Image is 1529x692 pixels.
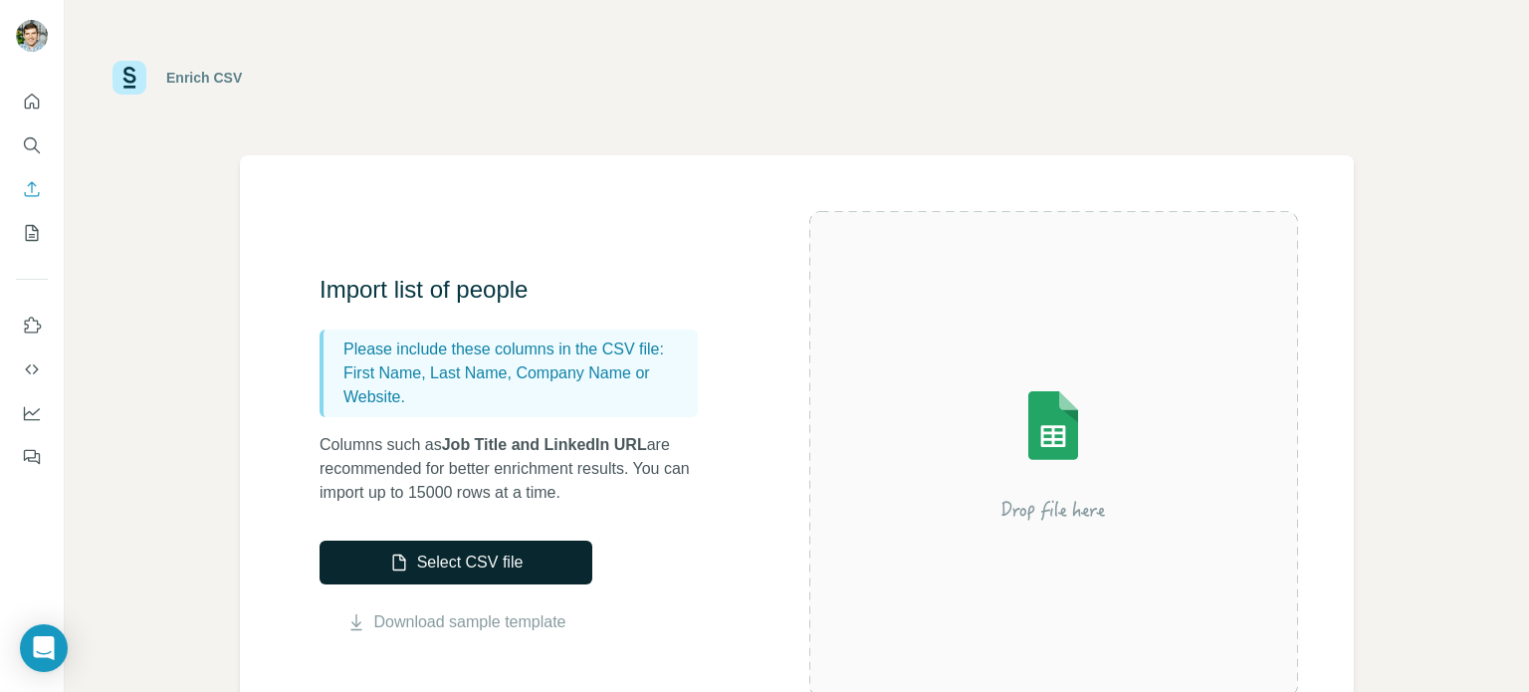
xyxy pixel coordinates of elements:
button: Dashboard [16,395,48,431]
button: Feedback [16,439,48,475]
p: First Name, Last Name, Company Name or Website. [343,361,690,409]
img: Surfe Illustration - Drop file here or select below [874,335,1232,574]
button: Download sample template [320,610,592,634]
a: Download sample template [374,610,566,634]
p: Please include these columns in the CSV file: [343,338,690,361]
span: Job Title and LinkedIn URL [442,436,647,453]
button: Enrich CSV [16,171,48,207]
div: Open Intercom Messenger [20,624,68,672]
h3: Import list of people [320,274,718,306]
img: Surfe Logo [112,61,146,95]
button: Search [16,127,48,163]
button: Quick start [16,84,48,119]
button: Select CSV file [320,541,592,584]
button: My lists [16,215,48,251]
div: Enrich CSV [166,68,242,88]
button: Use Surfe API [16,351,48,387]
p: Columns such as are recommended for better enrichment results. You can import up to 15000 rows at... [320,433,718,505]
img: Avatar [16,20,48,52]
button: Use Surfe on LinkedIn [16,308,48,344]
